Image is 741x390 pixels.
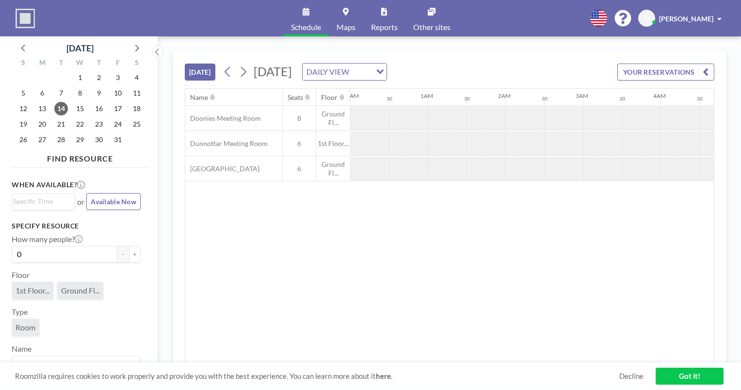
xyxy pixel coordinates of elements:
span: Monday, October 27, 2025 [35,133,49,146]
div: Search for option [12,356,140,373]
div: 2AM [498,92,511,99]
div: 30 [387,96,392,102]
span: Thursday, October 23, 2025 [92,117,106,131]
span: SI [644,14,650,23]
span: Tuesday, October 7, 2025 [54,86,68,100]
span: Friday, October 24, 2025 [111,117,125,131]
span: Ground Fl... [316,110,350,127]
div: 3AM [576,92,588,99]
span: Ground Fl... [61,286,99,295]
span: Saturday, October 4, 2025 [130,71,144,84]
div: T [52,57,71,70]
span: Tuesday, October 21, 2025 [54,117,68,131]
span: Friday, October 31, 2025 [111,133,125,146]
button: [DATE] [185,64,215,81]
div: 1AM [420,92,433,99]
label: Floor [12,270,30,280]
span: DAILY VIEW [305,65,351,78]
span: Monday, October 6, 2025 [35,86,49,100]
span: Tuesday, October 14, 2025 [54,102,68,115]
a: Decline [619,372,644,381]
label: How many people? [12,234,82,244]
a: here. [376,372,392,380]
div: Search for option [12,194,75,209]
span: Sunday, October 19, 2025 [16,117,30,131]
input: Search for option [352,65,370,78]
span: Wednesday, October 15, 2025 [73,102,87,115]
span: Available Now [91,197,136,206]
button: YOUR RESERVATIONS [617,64,714,81]
span: Friday, October 10, 2025 [111,86,125,100]
span: Saturday, October 25, 2025 [130,117,144,131]
span: 1st Floor... [316,139,350,148]
div: T [89,57,108,70]
span: Monday, October 20, 2025 [35,117,49,131]
span: Wednesday, October 1, 2025 [73,71,87,84]
span: Thursday, October 9, 2025 [92,86,106,100]
span: Other sites [413,23,451,31]
span: Doonies Meeting Room [185,114,261,123]
div: S [127,57,146,70]
div: Search for option [303,64,387,80]
span: [GEOGRAPHIC_DATA] [185,164,259,173]
div: Name [190,93,208,102]
span: Roomzilla requires cookies to work properly and provide you with the best experience. You can lea... [15,372,619,381]
span: Room [16,323,35,332]
span: 6 [283,139,316,148]
label: Type [12,307,28,317]
div: 30 [464,96,470,102]
span: Sunday, October 5, 2025 [16,86,30,100]
label: Name [12,344,32,354]
span: [DATE] [254,64,292,79]
div: 30 [697,96,703,102]
span: [PERSON_NAME] [659,15,713,23]
span: Friday, October 3, 2025 [111,71,125,84]
span: or [77,197,84,207]
span: 6 [283,164,316,173]
h4: FIND RESOURCE [12,150,148,163]
span: Saturday, October 18, 2025 [130,102,144,115]
span: 1st Floor... [16,286,49,295]
input: Search for option [13,196,69,207]
input: Search for option [13,358,135,371]
a: Got it! [656,368,724,385]
span: Wednesday, October 29, 2025 [73,133,87,146]
span: Thursday, October 2, 2025 [92,71,106,84]
span: 8 [283,114,316,123]
div: 30 [619,96,625,102]
div: F [108,57,127,70]
div: W [71,57,90,70]
h3: Specify resource [12,222,141,230]
div: S [14,57,33,70]
span: Thursday, October 16, 2025 [92,102,106,115]
span: Maps [337,23,355,31]
button: - [117,246,129,262]
span: Monday, October 13, 2025 [35,102,49,115]
button: Available Now [86,193,141,210]
div: [DATE] [66,41,94,55]
span: Wednesday, October 22, 2025 [73,117,87,131]
span: Wednesday, October 8, 2025 [73,86,87,100]
span: Thursday, October 30, 2025 [92,133,106,146]
div: M [33,57,52,70]
div: 12AM [343,92,359,99]
span: Ground Fl... [316,160,350,177]
div: 4AM [653,92,666,99]
span: Friday, October 17, 2025 [111,102,125,115]
div: Seats [288,93,303,102]
div: 30 [542,96,548,102]
span: Saturday, October 11, 2025 [130,86,144,100]
span: Tuesday, October 28, 2025 [54,133,68,146]
span: Reports [371,23,398,31]
span: Sunday, October 26, 2025 [16,133,30,146]
img: organization-logo [16,9,35,28]
span: Dunnottar Meeting Room [185,139,268,148]
span: Sunday, October 12, 2025 [16,102,30,115]
span: Schedule [291,23,321,31]
div: Floor [321,93,338,102]
button: + [129,246,141,262]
